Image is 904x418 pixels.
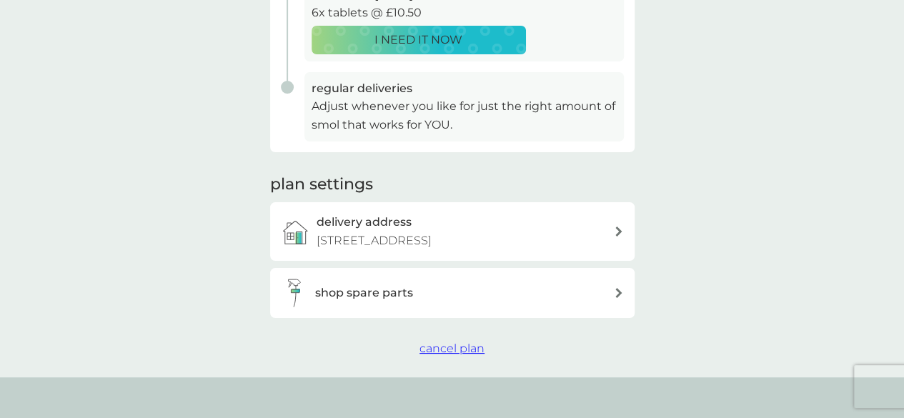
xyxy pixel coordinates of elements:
span: cancel plan [419,342,485,355]
p: 6x tablets @ £10.50 [312,4,617,22]
h2: plan settings [270,174,373,196]
h3: regular deliveries [312,79,617,98]
a: delivery address[STREET_ADDRESS] [270,202,635,260]
p: [STREET_ADDRESS] [317,232,432,250]
button: shop spare parts [270,268,635,318]
button: I NEED IT NOW [312,26,526,54]
h3: delivery address [317,213,412,232]
p: I NEED IT NOW [374,31,462,49]
p: Adjust whenever you like for just the right amount of smol that works for YOU. [312,97,617,134]
button: cancel plan [419,339,485,358]
h3: shop spare parts [315,284,413,302]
